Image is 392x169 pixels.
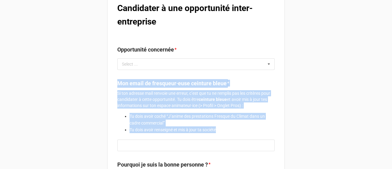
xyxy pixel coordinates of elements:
[199,97,227,102] strong: ceinture bleue
[130,126,275,133] li: Tu dois avoir renseigné et mis à jour ta société
[117,79,227,88] label: Mon email de fresqueur·euse ceinture bleue
[130,113,275,126] li: Tu dois avoir coché “J’anime des prestations Fresque du Climat dans un cadre commercial”
[117,45,174,54] label: Opportunité concernée
[117,3,253,27] b: Candidater à une opportunité inter-entreprise
[117,90,275,109] p: Si ton adresse mail renvoie une erreur, c’est que tu ne remplis pas les critères pour candidater ...
[117,160,208,169] label: Pourquoi je suis la bonne personne ?
[120,61,147,68] div: Select ...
